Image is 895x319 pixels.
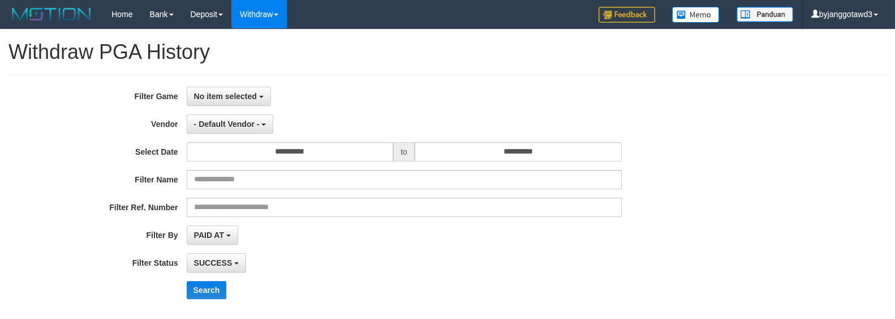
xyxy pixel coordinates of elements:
span: SUCCESS [194,258,233,267]
span: to [393,142,415,161]
button: No item selected [187,87,271,106]
button: - Default Vendor - [187,114,274,134]
img: panduan.png [737,7,793,22]
span: - Default Vendor - [194,120,260,129]
h1: Withdraw PGA History [8,41,887,63]
button: Search [187,281,227,299]
span: PAID AT [194,231,224,240]
img: Button%20Memo.svg [672,7,720,23]
img: MOTION_logo.png [8,6,94,23]
button: PAID AT [187,226,238,245]
img: Feedback.jpg [599,7,655,23]
button: SUCCESS [187,253,247,273]
span: No item selected [194,92,257,101]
